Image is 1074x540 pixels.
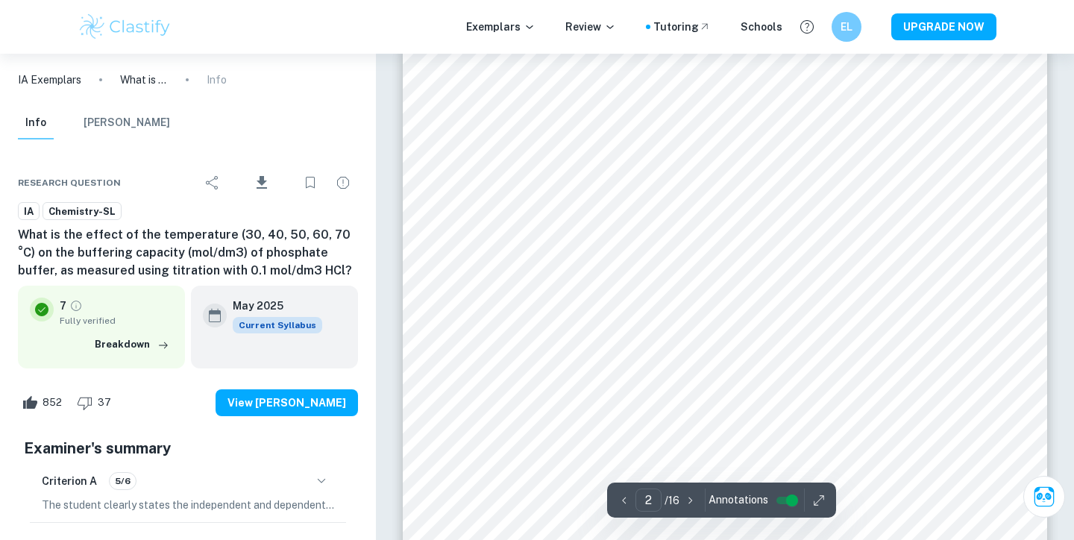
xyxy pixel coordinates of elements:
a: Schools [741,19,782,35]
span: Research question [18,176,121,189]
img: Clastify logo [78,12,172,42]
p: Exemplars [466,19,536,35]
div: This exemplar is based on the current syllabus. Feel free to refer to it for inspiration/ideas wh... [233,317,322,333]
h6: Criterion A [42,473,97,489]
span: IA [19,204,39,219]
div: Download [230,163,292,202]
button: [PERSON_NAME] [84,107,170,139]
button: EL [832,12,861,42]
button: Help and Feedback [794,14,820,40]
a: IA Exemplars [18,72,81,88]
a: Grade fully verified [69,299,83,313]
button: View [PERSON_NAME] [216,389,358,416]
h6: What is the effect of the temperature (30, 40, 50, 60, 70 °C) on the buffering capacity (mol/dm3)... [18,226,358,280]
p: / 16 [665,492,679,509]
span: 5/6 [110,474,136,488]
div: Report issue [328,168,358,198]
p: Review [565,19,616,35]
p: Info [207,72,227,88]
a: Tutoring [653,19,711,35]
a: Chemistry-SL [43,202,122,221]
p: The student clearly states the independent and dependent variables in the research question, incl... [42,497,334,513]
button: Info [18,107,54,139]
p: 7 [60,298,66,314]
span: 852 [34,395,70,410]
h6: May 2025 [233,298,310,314]
h6: EL [838,19,855,35]
div: Share [198,168,227,198]
span: Fully verified [60,314,173,327]
button: Ask Clai [1023,476,1065,518]
span: 37 [89,395,119,410]
div: Like [18,391,70,415]
h5: Examiner's summary [24,437,352,459]
div: Bookmark [295,168,325,198]
div: Dislike [73,391,119,415]
span: Chemistry-SL [43,204,121,219]
span: Current Syllabus [233,317,322,333]
p: What is the effect of the temperature (30, 40, 50, 60, 70 °C) on the buffering capacity (mol/dm3)... [120,72,168,88]
button: UPGRADE NOW [891,13,996,40]
a: IA [18,202,40,221]
button: Breakdown [91,333,173,356]
span: Annotations [709,492,768,508]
